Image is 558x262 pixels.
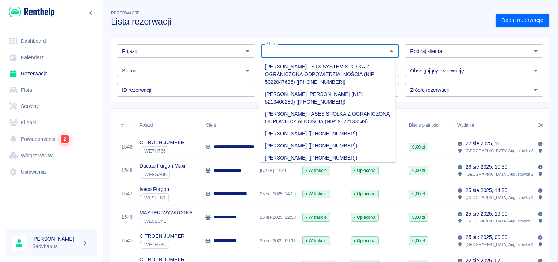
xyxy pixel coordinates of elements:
[466,233,507,241] p: 25 sie 2025, 09:00
[259,61,396,88] li: [PERSON_NAME] - STX SYSTEM SPÓŁKA Z OGRANICZONĄ ODPOWIEDZIALNOŚCIĄ (NIP: 5322047636) ([PHONE_NUMB...
[121,190,133,198] a: 1547
[351,237,378,244] span: Opłacona
[121,213,133,221] a: 1546
[259,152,396,164] li: [PERSON_NAME] ([PHONE_NUMBER])
[466,218,538,224] p: [GEOGRAPHIC_DATA] , Augustówka 22A
[6,164,97,180] a: Ustawienia
[409,115,439,135] div: Bilans płatności
[6,147,97,164] a: Widget WWW
[457,115,474,135] div: Wydanie
[409,144,428,150] span: 0,00 zł
[466,241,538,248] p: [GEOGRAPHIC_DATA] , Augustówka 22A
[303,214,330,221] span: W trakcie
[454,115,534,135] div: Wydanie
[256,135,299,159] div: [DATE] 10:56
[531,65,541,76] button: Otwórz
[351,167,378,174] span: Opłacona
[141,172,169,177] span: WE8GA06
[266,41,276,46] label: Klient
[256,182,299,206] div: 25 sie 2025, 14:23
[121,166,133,174] a: 1548
[466,210,507,218] p: 25 sie 2025, 19:00
[202,115,256,135] div: Klient
[139,209,192,217] p: MASTER WYWROTKA
[242,46,253,56] button: Otwórz
[32,243,79,250] p: Sadybabus
[6,115,97,131] a: Klienci
[139,193,169,202] div: `
[139,186,169,193] p: Iveco Furgon
[386,46,397,56] button: Zamknij
[139,115,153,135] div: Pojazd
[466,140,507,147] p: 27 sie 2025, 11:00
[139,240,185,249] div: `
[466,147,538,154] p: [GEOGRAPHIC_DATA] , Augustówka 22A
[6,82,97,98] a: Flota
[351,191,378,197] span: Opłacona
[32,235,79,243] h6: [PERSON_NAME]
[118,115,136,135] div: #
[531,85,541,95] button: Otwórz
[141,242,169,247] span: WE7H785
[121,237,133,244] a: 1545
[466,163,507,171] p: 26 sie 2025, 10:30
[9,6,54,18] img: Renthelp logo
[205,115,216,135] div: Klient
[259,108,396,128] li: [PERSON_NAME] - ASES SPÓŁKA Z OGRANICZONĄ ODPOWIEDZIALNOŚCIĄ (NIP: 9522133549)
[6,49,97,66] a: Kalendarz
[347,115,405,135] div: Płatność za rezerwację
[259,88,396,108] li: [PERSON_NAME] [PERSON_NAME] (NIP: 5213406289) ([PHONE_NUMBER])
[256,206,299,229] div: 25 sie 2025, 12:58
[61,135,69,143] span: 2
[466,194,538,201] p: [GEOGRAPHIC_DATA] , Augustówka 22A
[242,65,253,76] button: Otwórz
[6,131,97,147] a: Powiadomienia2
[409,214,428,221] span: 0,00 zł
[121,115,124,135] div: #
[474,120,484,130] button: Sort
[496,14,549,27] a: Dodaj rezerwację
[303,167,330,174] span: W trakcie
[256,229,299,252] div: 25 sie 2025, 09:11
[409,237,428,244] span: 0,00 zł
[256,159,299,182] div: [DATE] 10:29
[405,115,454,135] div: Bilans płatności
[466,187,507,194] p: 25 sie 2025, 14:30
[111,16,490,27] h3: Lista rezerwacji
[139,146,185,155] div: `
[6,33,97,49] a: Dashboard
[136,115,202,135] div: Pojazd
[6,98,97,115] a: Serwisy
[531,46,541,56] button: Otwórz
[409,191,428,197] span: 0,00 zł
[139,139,185,146] p: CITROEN JUMPER
[139,217,192,225] div: `
[141,195,168,201] span: WE9FL80
[6,6,54,18] a: Renthelp logo
[86,8,97,18] button: Zwiń nawigację
[141,148,169,154] span: WE7H785
[303,191,330,197] span: W trakcie
[351,214,378,221] span: Opłacona
[466,171,538,177] p: [GEOGRAPHIC_DATA] , Augustówka 22A
[259,128,396,140] li: [PERSON_NAME] ([PHONE_NUMBER])
[121,143,133,151] a: 1549
[409,167,428,174] span: 0,00 zł
[141,218,169,224] span: WE5EC41
[259,140,396,152] li: [PERSON_NAME] ([PHONE_NUMBER])
[111,11,139,15] span: Rezerwacje
[139,162,185,170] p: Ducato Furgon Maxi
[6,65,97,82] a: Rezerwacje
[303,237,330,244] span: W trakcie
[139,232,185,240] p: CITROEN JUMPER
[139,170,185,179] div: `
